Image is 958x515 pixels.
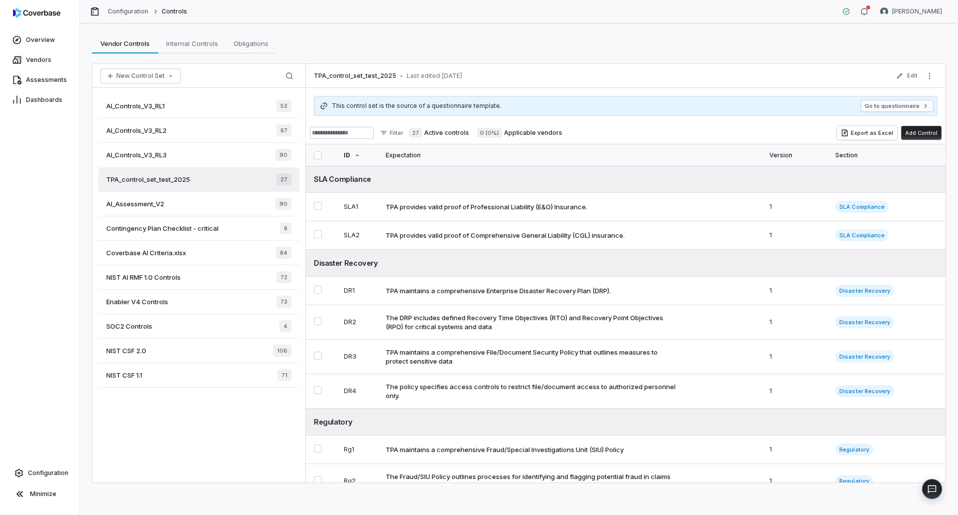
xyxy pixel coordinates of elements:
div: Disaster Recovery [314,258,938,268]
span: Disaster Recovery [835,316,894,328]
div: TPA provides valid proof of Professional Liability (E&O) Insurance. [386,202,587,211]
span: [PERSON_NAME] [892,7,942,15]
button: Select DR3 control [314,352,322,360]
a: AI_Controls_V3_RL390 [98,143,299,167]
td: 1 [763,305,829,340]
button: Select DR2 control [314,317,322,325]
span: Regulatory [835,444,873,456]
span: 90 [275,198,291,210]
td: 1 [763,221,829,250]
td: SLA1 [338,193,380,221]
span: Assessments [26,76,67,84]
button: Select DR1 control [314,286,322,294]
button: More actions [922,68,938,83]
label: Active controls [409,128,469,138]
button: Add Control [901,126,942,140]
div: Expectation [386,144,757,166]
span: Disaster Recovery [835,385,894,397]
a: AI_Controls_V3_RL287 [98,118,299,143]
span: TPA_control_set_test_2025 [106,175,190,184]
a: TPA_control_set_test_202527 [98,167,299,192]
a: NIST CSF 2.0106 [98,339,299,363]
span: Dashboards [26,96,62,104]
div: SLA Compliance [314,174,938,184]
div: The Fraud/SIU Policy outlines processes for identifying and flagging potential fraud in claims or... [386,472,678,490]
a: AI_Assessment_V290 [98,192,299,216]
td: 1 [763,193,829,221]
span: Filter [390,129,403,137]
span: Coverbase AI Criteria.xlsx [106,248,186,257]
button: Minimize [4,484,75,504]
a: Coverbase AI Criteria.xlsx84 [98,241,299,265]
td: 1 [763,374,829,409]
div: The DRP includes defined Recovery Time Objectives (RTO) and Recovery Point Objectives (RPO) for c... [386,313,678,331]
span: 72 [276,271,291,283]
span: 87 [276,124,291,136]
span: Internal Controls [162,37,222,50]
span: NIST CSF 2.0 [106,346,146,355]
img: Nic Weilbacher avatar [880,7,888,15]
a: Configuration [4,464,75,482]
span: 90 [275,149,291,161]
td: DR1 [338,277,380,305]
span: 53 [276,100,291,112]
span: SOC2 Controls [106,322,152,331]
span: Vendors [26,56,51,64]
div: TPA maintains a comprehensive File/Document Security Policy that outlines measures to protect sen... [386,348,678,366]
span: AI_Controls_V3_RL1 [106,101,165,110]
span: AI_Controls_V3_RL2 [106,126,167,135]
label: Applicable vendors [477,128,562,138]
span: • [400,72,403,79]
a: Assessments [2,71,77,89]
a: Enabler V4 Controls73 [98,290,299,314]
span: Obligations [230,37,272,50]
a: Dashboards [2,91,77,109]
span: 27 [276,173,291,185]
button: Select SLA1 control [314,202,322,210]
div: Version [769,144,823,166]
td: SLA2 [338,221,380,250]
a: Vendors [2,51,77,69]
span: NIST CSF 1.1 [106,371,142,380]
div: TPA provides valid proof of Comprehensive General Liability (CGL) insurance. [386,231,625,240]
span: 0 (0%) [477,128,502,138]
td: Rg1 [338,436,380,464]
div: Regulatory [314,417,938,427]
span: 84 [276,247,291,259]
div: ID [344,144,374,166]
a: AI_Controls_V3_RL153 [98,94,299,118]
button: Select SLA2 control [314,230,322,238]
span: 73 [276,296,291,308]
a: Configuration [108,7,149,15]
span: Enabler V4 Controls [106,297,168,306]
span: Vendor Controls [96,37,154,50]
span: Configuration [28,469,68,477]
a: SOC2 Controls4 [98,314,299,339]
span: 8 [280,222,291,234]
button: Edit [893,67,921,85]
button: Nic Weilbacher avatar[PERSON_NAME] [874,4,948,19]
span: 106 [273,345,291,357]
td: 1 [763,277,829,305]
span: SLA Compliance [835,229,888,241]
span: Overview [26,36,55,44]
td: DR2 [338,305,380,340]
button: Select DR4 control [314,386,322,394]
span: AI_Controls_V3_RL3 [106,150,167,159]
div: The policy specifies access controls to restrict file/document access to authorized personnel only. [386,382,678,400]
button: Go to questionnaire [861,100,934,112]
a: Overview [2,31,77,49]
td: DR4 [338,374,380,409]
span: TPA_control_set_test_2025 [314,72,396,80]
span: This control set is the source of a questionnaire template. [332,102,501,110]
td: 1 [763,436,829,464]
span: 71 [277,369,291,381]
img: logo-D7KZi-bG.svg [13,8,60,18]
span: Disaster Recovery [835,285,894,297]
span: Regulatory [835,475,873,487]
span: SLA Compliance [835,201,888,213]
span: Last edited: [DATE] [407,72,463,80]
span: Disaster Recovery [835,351,894,363]
span: 4 [279,320,291,332]
button: Select Rg2 control [314,476,322,484]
